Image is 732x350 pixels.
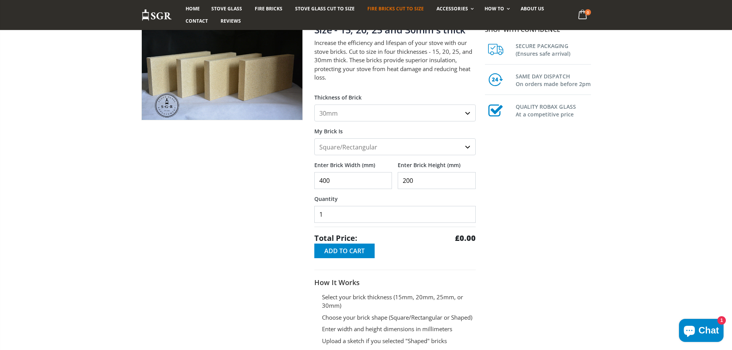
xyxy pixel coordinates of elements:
[515,3,550,15] a: About us
[314,38,476,82] p: Increase the efficiency and lifespan of your stove with our stove bricks. Cut to size in four thi...
[314,121,476,135] label: My Brick Is
[314,155,392,169] label: Enter Brick Width (mm)
[575,8,591,23] a: 0
[322,293,476,310] li: Select your brick thickness (15mm, 20mm, 25mm, or 30mm)
[314,88,476,101] label: Thickness of Brick
[249,3,288,15] a: Fire Bricks
[677,319,726,344] inbox-online-store-chat: Shopify online store chat
[362,3,430,15] a: Fire Bricks Cut To Size
[367,5,424,12] span: Fire Bricks Cut To Size
[142,13,302,119] img: 4_fire_bricks_1aa33a0b-dc7a-4843-b288-55f1aa0e36c3_800x_crop_center.jpeg
[211,5,242,12] span: Stove Glass
[314,233,357,244] span: Total Price:
[398,155,476,169] label: Enter Brick Height (mm)
[314,244,375,258] button: Add to Cart
[324,247,365,255] span: Add to Cart
[255,5,282,12] span: Fire Bricks
[485,5,504,12] span: How To
[437,5,468,12] span: Accessories
[322,325,476,333] li: Enter width and height dimensions in millimeters
[516,101,591,118] h3: QUALITY ROBAX GLASS At a competitive price
[314,278,476,287] h3: How It Works
[516,41,591,58] h3: SECURE PACKAGING (Ensures safe arrival)
[141,9,172,22] img: Stove Glass Replacement
[585,9,591,15] span: 0
[479,3,514,15] a: How To
[180,15,214,27] a: Contact
[289,3,360,15] a: Stove Glass Cut To Size
[221,18,241,24] span: Reviews
[455,233,476,244] strong: £0.00
[206,3,248,15] a: Stove Glass
[322,313,476,322] li: Choose your brick shape (Square/Rectangular or Shaped)
[215,15,247,27] a: Reviews
[521,5,544,12] span: About us
[431,3,477,15] a: Accessories
[516,71,591,88] h3: SAME DAY DISPATCH On orders made before 2pm
[295,5,355,12] span: Stove Glass Cut To Size
[186,18,208,24] span: Contact
[322,337,476,345] li: Upload a sketch if you selected "Shaped" bricks
[180,3,206,15] a: Home
[314,189,476,203] label: Quantity
[186,5,200,12] span: Home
